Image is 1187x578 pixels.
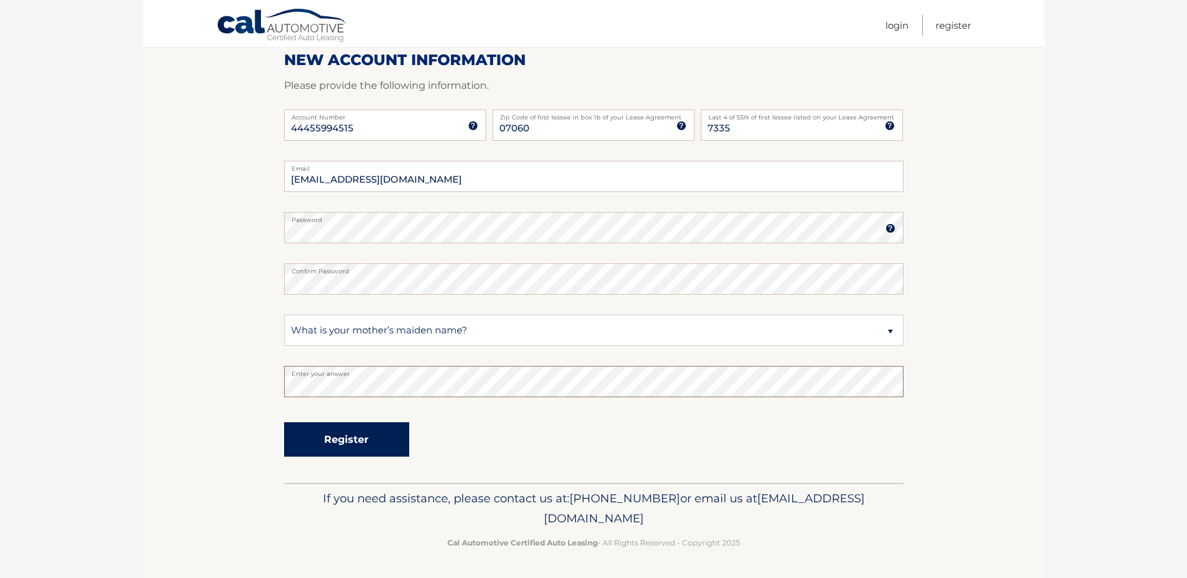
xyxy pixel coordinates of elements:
button: Register [284,422,409,457]
label: Confirm Password [284,263,904,273]
p: If you need assistance, please contact us at: or email us at [292,489,895,529]
input: Email [284,161,904,192]
input: SSN or EIN (last 4 digits only) [701,109,903,141]
img: tooltip.svg [676,121,686,131]
label: Email [284,161,904,171]
label: Enter your answer [284,366,904,376]
label: Last 4 of SSN of first lessee listed on your Lease Agreement [701,109,903,119]
p: - All Rights Reserved - Copyright 2025 [292,536,895,549]
label: Account Number [284,109,486,119]
img: tooltip.svg [468,121,478,131]
strong: Cal Automotive Certified Auto Leasing [447,538,598,547]
a: Register [935,15,971,36]
label: Zip Code of first lessee in box 1b of your Lease Agreement [492,109,695,119]
img: tooltip.svg [885,223,895,233]
p: Please provide the following information. [284,77,904,94]
span: [EMAIL_ADDRESS][DOMAIN_NAME] [544,491,865,525]
input: Account Number [284,109,486,141]
h2: New Account Information [284,51,904,69]
input: Zip Code [492,109,695,141]
img: tooltip.svg [885,121,895,131]
a: Login [885,15,909,36]
a: Cal Automotive [217,8,348,44]
label: Password [284,212,904,222]
span: [PHONE_NUMBER] [569,491,680,505]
